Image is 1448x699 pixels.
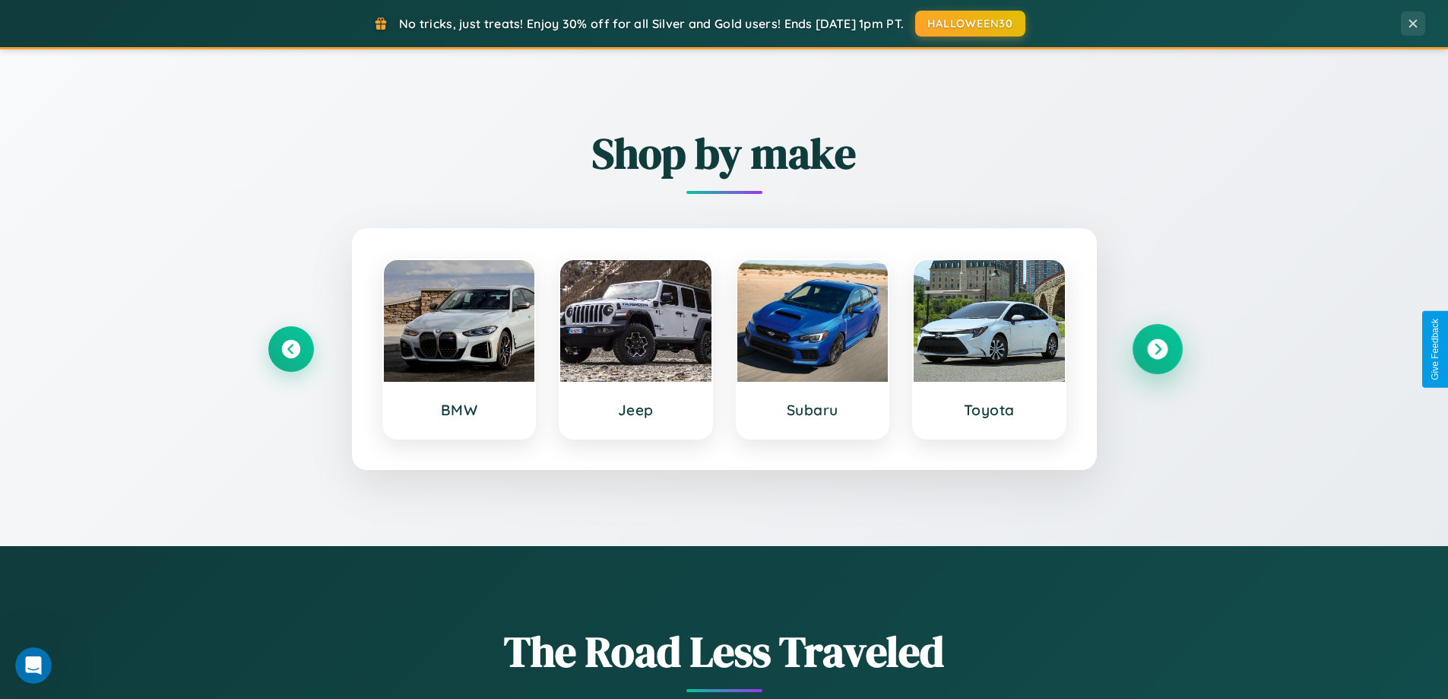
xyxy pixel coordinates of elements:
h1: The Road Less Traveled [268,622,1180,681]
h2: Shop by make [268,124,1180,183]
iframe: Intercom live chat [15,647,52,684]
h3: BMW [399,401,520,419]
h3: Toyota [929,401,1050,419]
h3: Jeep [575,401,696,419]
button: HALLOWEEN30 [915,11,1025,37]
span: No tricks, just treats! Enjoy 30% off for all Silver and Gold users! Ends [DATE] 1pm PT. [399,16,904,31]
div: Give Feedback [1430,319,1440,380]
h3: Subaru [753,401,873,419]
